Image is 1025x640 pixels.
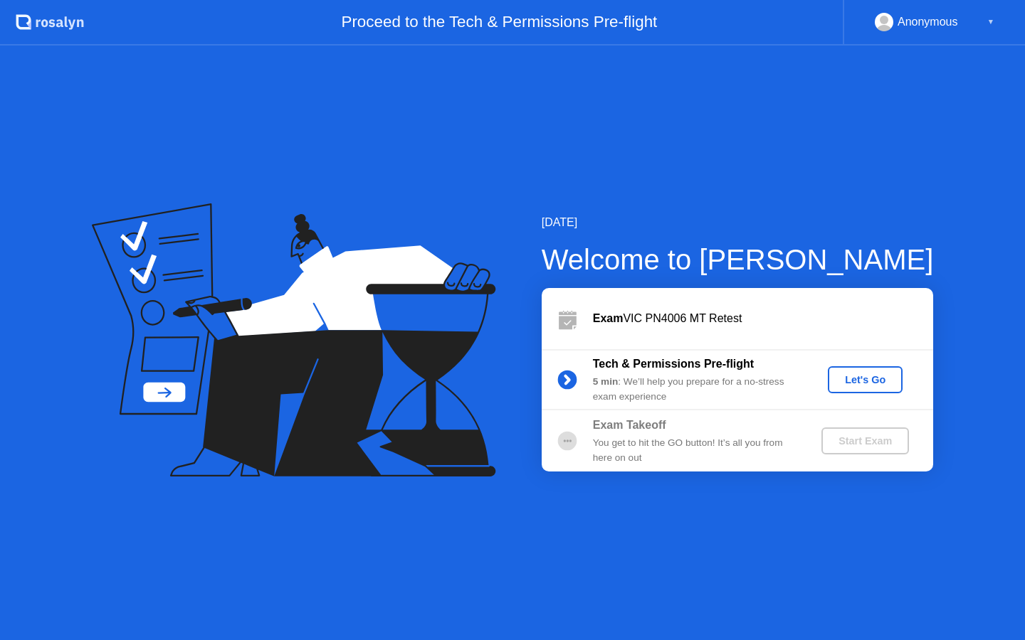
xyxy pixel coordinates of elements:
div: : We’ll help you prepare for a no-stress exam experience [593,375,798,404]
div: [DATE] [542,214,934,231]
b: Exam Takeoff [593,419,666,431]
b: Tech & Permissions Pre-flight [593,358,754,370]
b: 5 min [593,376,619,387]
div: VIC PN4006 MT Retest [593,310,933,327]
div: You get to hit the GO button! It’s all you from here on out [593,436,798,465]
div: Welcome to [PERSON_NAME] [542,238,934,281]
button: Let's Go [828,366,903,393]
button: Start Exam [821,427,909,454]
div: Start Exam [827,435,903,447]
b: Exam [593,312,624,324]
div: Let's Go [834,374,897,385]
div: ▼ [987,13,994,31]
div: Anonymous [898,13,958,31]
